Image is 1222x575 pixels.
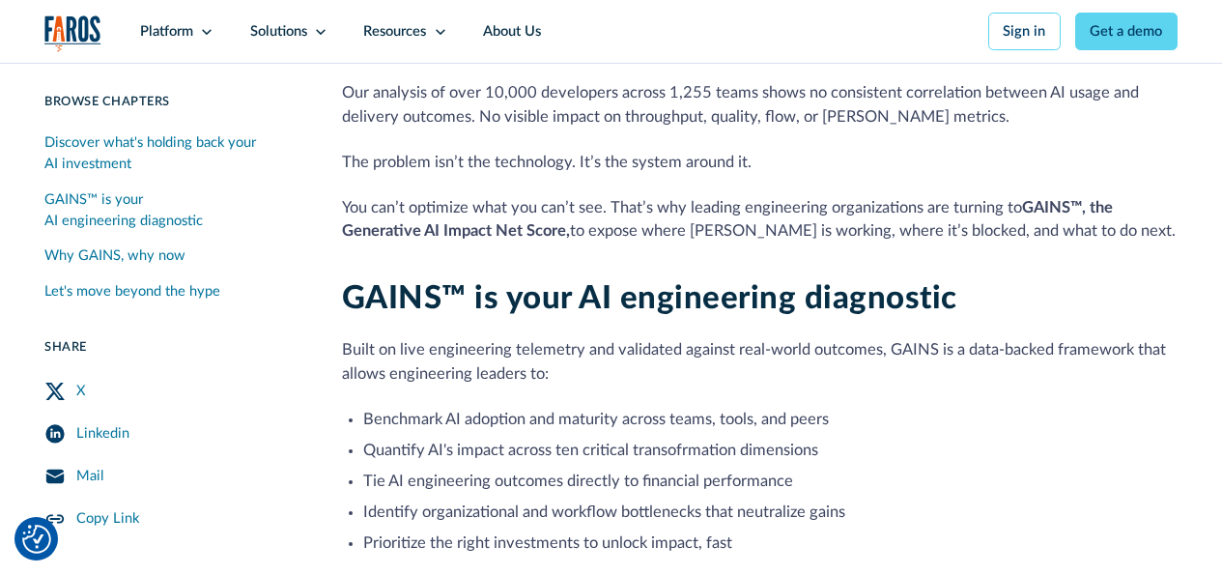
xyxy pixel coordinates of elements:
div: Resources [363,21,426,43]
a: LinkedIn Share [44,413,299,455]
img: Revisit consent button [22,525,51,554]
img: Logo of the analytics and reporting company Faros. [44,15,101,52]
a: Mail Share [44,455,299,498]
p: Built on live engineering telemetry and validated against real-world outcomes, GAINS is a data-ba... [342,338,1178,387]
div: Linkedin [76,423,129,445]
button: Cookie Settings [22,525,51,554]
div: X [76,381,86,402]
div: Solutions [250,21,307,43]
li: Identify organizational and workflow bottlenecks that neutralize gains [363,501,1178,525]
a: GAINS™ is your AI engineering diagnostic [44,182,299,239]
div: GAINS™ is your AI engineering diagnostic [44,188,299,231]
li: Prioritize the right investments to unlock impact, fast [363,532,1178,556]
a: Let's move beyond the hype [44,273,299,309]
p: You can’t optimize what you can’t see. That’s why leading engineering organizations are turning t... [342,196,1178,244]
h2: GAINS™ is your AI engineering diagnostic [342,279,1178,318]
div: Copy Link [76,508,139,530]
div: Share [44,337,299,356]
a: Get a demo [1075,13,1178,50]
li: Tie AI engineering outcomes directly to financial performance [363,470,1178,494]
div: Browse Chapters [44,92,299,110]
a: Discover what's holding back your AI investment [44,125,299,182]
a: Twitter Share [44,370,299,413]
div: Let's move beyond the hype [44,280,220,302]
a: Why GAINS, why now [44,238,299,273]
p: The problem isn’t the technology. It’s the system around it. [342,151,1178,175]
div: Platform [140,21,193,43]
div: Discover what's holding back your AI investment [44,132,299,175]
a: Copy Link [44,498,299,540]
li: Benchmark AI adoption and maturity across teams, tools, and peers [363,408,1178,432]
a: Sign in [988,13,1061,50]
a: home [44,15,101,52]
div: Mail [76,466,103,487]
div: Why GAINS, why now [44,245,185,267]
li: Quantify AI's impact across ten critical transofrmation dimensions [363,439,1178,463]
p: Our analysis of over 10,000 developers across 1,255 teams shows no consistent correlation between... [342,81,1178,129]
